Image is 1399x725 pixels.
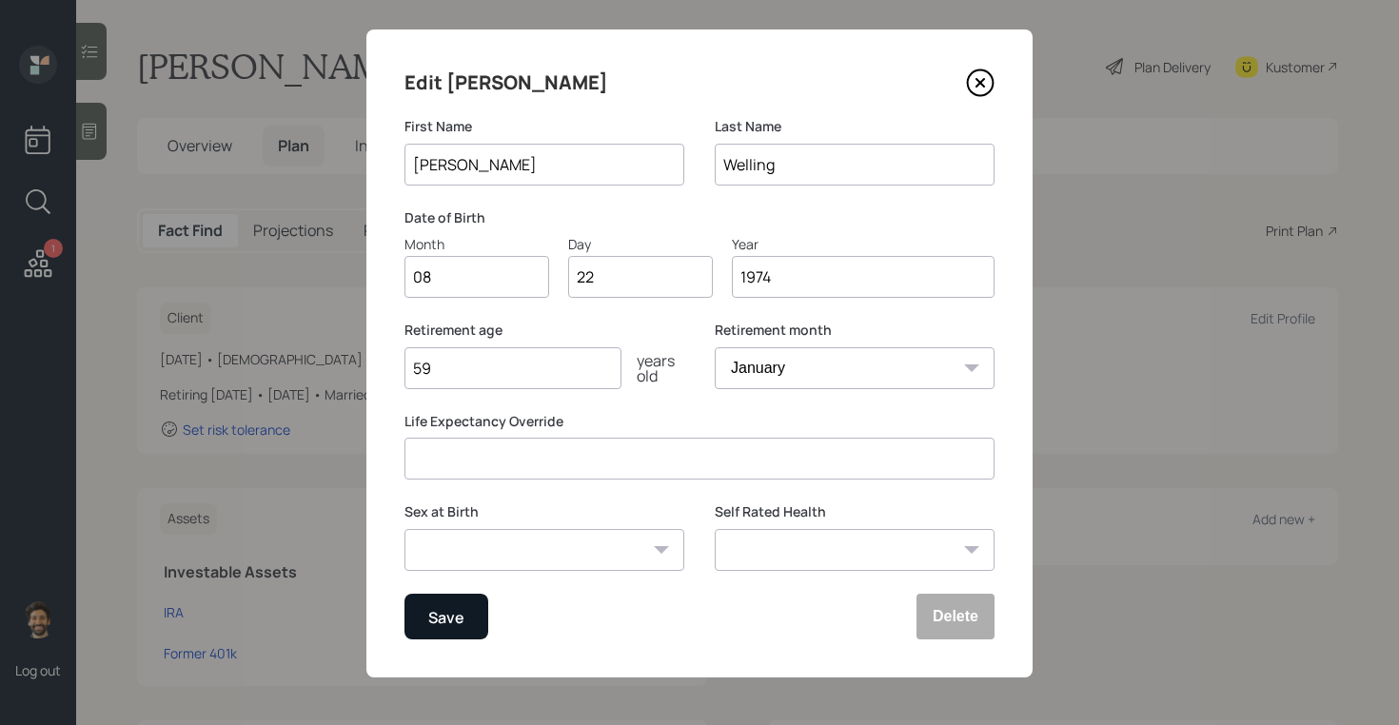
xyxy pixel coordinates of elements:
[404,412,995,431] label: Life Expectancy Override
[916,594,995,639] button: Delete
[404,234,549,254] div: Month
[404,208,995,227] label: Date of Birth
[428,604,464,630] div: Save
[732,256,995,298] input: Year
[404,594,488,639] button: Save
[732,234,995,254] div: Year
[568,234,713,254] div: Day
[715,117,995,136] label: Last Name
[568,256,713,298] input: Day
[715,502,995,521] label: Self Rated Health
[404,68,608,98] h4: Edit [PERSON_NAME]
[621,353,684,383] div: years old
[404,256,549,298] input: Month
[404,321,684,340] label: Retirement age
[404,117,684,136] label: First Name
[715,321,995,340] label: Retirement month
[404,502,684,521] label: Sex at Birth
